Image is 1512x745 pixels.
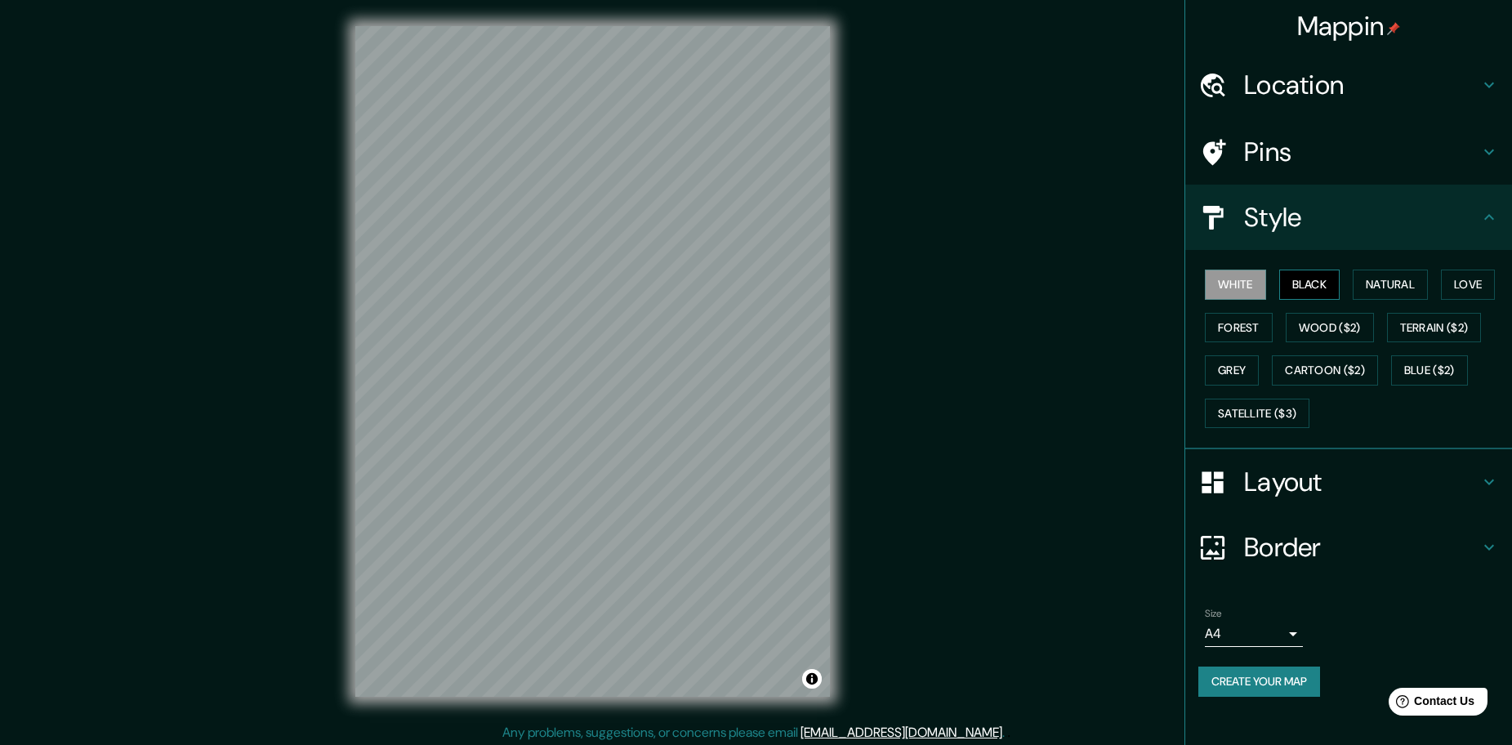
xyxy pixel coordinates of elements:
[1387,22,1400,35] img: pin-icon.png
[1205,355,1259,386] button: Grey
[1005,723,1007,743] div: .
[355,26,830,697] canvas: Map
[1205,270,1266,300] button: White
[1185,119,1512,185] div: Pins
[1198,667,1320,697] button: Create your map
[1441,270,1495,300] button: Love
[1279,270,1340,300] button: Black
[1185,515,1512,580] div: Border
[1387,313,1482,343] button: Terrain ($2)
[1244,136,1479,168] h4: Pins
[1367,681,1494,727] iframe: Help widget launcher
[801,724,1002,741] a: [EMAIL_ADDRESS][DOMAIN_NAME]
[802,669,822,689] button: Toggle attribution
[1391,355,1468,386] button: Blue ($2)
[1007,723,1010,743] div: .
[1185,185,1512,250] div: Style
[1244,69,1479,101] h4: Location
[1185,52,1512,118] div: Location
[1205,621,1303,647] div: A4
[1244,201,1479,234] h4: Style
[1205,607,1222,621] label: Size
[1244,466,1479,498] h4: Layout
[1272,355,1378,386] button: Cartoon ($2)
[1205,399,1309,429] button: Satellite ($3)
[1297,10,1401,42] h4: Mappin
[1353,270,1428,300] button: Natural
[1244,531,1479,564] h4: Border
[1185,449,1512,515] div: Layout
[1286,313,1374,343] button: Wood ($2)
[1205,313,1273,343] button: Forest
[502,723,1005,743] p: Any problems, suggestions, or concerns please email .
